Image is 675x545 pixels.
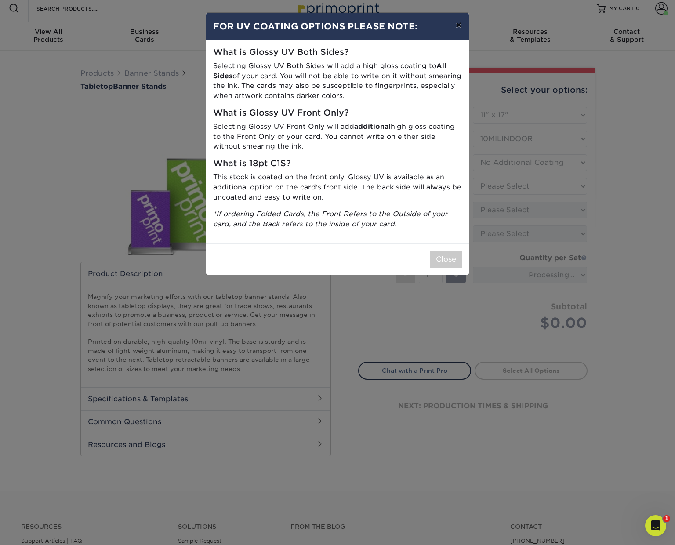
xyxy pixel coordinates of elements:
[663,515,670,522] span: 1
[213,61,462,101] p: Selecting Glossy UV Both Sides will add a high gloss coating to of your card. You will not be abl...
[213,47,462,58] h5: What is Glossy UV Both Sides?
[213,108,462,118] h5: What is Glossy UV Front Only?
[213,20,462,33] h4: FOR UV COATING OPTIONS PLEASE NOTE:
[645,515,666,536] iframe: Intercom live chat
[213,159,462,169] h5: What is 18pt C1S?
[449,13,469,37] button: ×
[213,172,462,202] p: This stock is coated on the front only. Glossy UV is available as an additional option on the car...
[354,122,391,131] strong: additional
[213,122,462,152] p: Selecting Glossy UV Front Only will add high gloss coating to the Front Only of your card. You ca...
[430,251,462,268] button: Close
[213,62,446,80] strong: All Sides
[213,210,448,228] i: *If ordering Folded Cards, the Front Refers to the Outside of your card, and the Back refers to t...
